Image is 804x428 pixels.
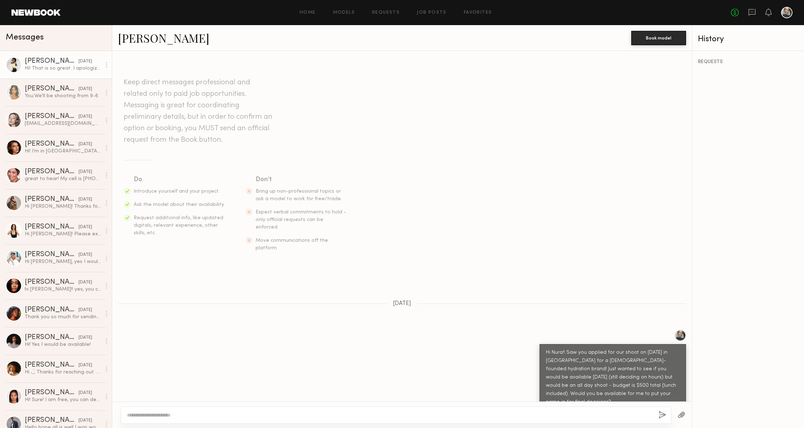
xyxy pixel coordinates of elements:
div: [PERSON_NAME] [25,141,79,148]
div: REQUESTS [698,60,798,65]
div: [DATE] [79,417,92,424]
span: Move communications off the platform. [256,238,328,250]
div: [DATE] [79,141,92,148]
a: Home [300,10,316,15]
div: [DATE] [79,224,92,231]
span: Introduce yourself and your project. [134,189,220,194]
div: [PERSON_NAME] [25,113,79,120]
span: Ask the model about their availability. [134,202,225,207]
div: Hi! Yes I would be available! [25,341,101,348]
a: Favorites [464,10,492,15]
div: [PERSON_NAME] [25,417,79,424]
span: [DATE] [393,301,411,307]
div: [DATE] [79,279,92,286]
a: Job Posts [417,10,447,15]
div: [DATE] [79,334,92,341]
div: [EMAIL_ADDRESS][DOMAIN_NAME] [PHONE_NUMBER] [25,120,101,127]
span: Messages [6,33,44,42]
button: Book model [631,31,686,45]
div: [PERSON_NAME] [25,306,79,314]
div: Hi [PERSON_NAME], yes I would be available. Thank you! [25,258,101,265]
div: Hi Nura!! Saw you applied for our shoot on [DATE] in [GEOGRAPHIC_DATA] for a [DEMOGRAPHIC_DATA]-f... [546,349,680,406]
a: [PERSON_NAME] [118,30,209,46]
div: Do [134,175,225,185]
span: Bring up non-professional topics or ask a model to work for free/trade. [256,189,342,201]
div: [PERSON_NAME] [25,85,79,93]
header: Keep direct messages professional and related only to paid job opportunities. Messaging is great ... [124,77,274,146]
div: [PERSON_NAME] [25,334,79,341]
div: [PERSON_NAME] [25,168,79,175]
div: You: We'll be shooting from 9-6 [25,93,101,99]
a: Book model [631,34,686,41]
div: [PERSON_NAME] [25,224,79,231]
div: History [698,35,798,43]
div: [PERSON_NAME] [25,389,79,396]
a: Models [333,10,355,15]
a: Requests [372,10,400,15]
div: [PERSON_NAME] [25,196,79,203]
div: hi [PERSON_NAME]!! yes, you can put my name in [25,286,101,293]
div: [DATE] [79,307,92,314]
div: Thank you so much for sending my name in! [25,314,101,320]
div: [PERSON_NAME] [25,362,79,369]
div: Hi! That is so great. I apologize I didn’t see your original message. [PHONE_NUMBER] and my email... [25,65,101,72]
div: Hi! I’m in [GEOGRAPHIC_DATA] until [DATE], let me know if any other dates works besides the 19th🙌🏻 [25,148,101,155]
div: [PERSON_NAME] [25,58,79,65]
div: [DATE] [79,169,92,175]
div: great to hear! My cell is [PHONE_NUMBER] and email is [EMAIL_ADDRESS][DOMAIN_NAME] [25,175,101,182]
div: [DATE] [79,113,92,120]
div: [DATE] [79,196,92,203]
div: [PERSON_NAME] [25,279,79,286]
div: [DATE] [79,362,92,369]
span: Expect verbal commitments to hold - only official requests can be enforced. [256,210,346,230]
div: [PERSON_NAME] [25,251,79,258]
div: Don’t [256,175,347,185]
div: [DATE] [79,390,92,396]
div: Hi! Sure! I am free, you can definitely pit my name in for final decisions. Thanks so much! [25,396,101,403]
div: Hi ◡̈ Thanks for reaching out. My rate for a full day is at least $1300 depending on usage. Let m... [25,369,101,376]
div: [DATE] [79,86,92,93]
div: Hi [PERSON_NAME]! Please excuse my delay. Thank you for reaching out! Yes, I’m currently availabl... [25,231,101,237]
div: [DATE] [79,251,92,258]
div: [DATE] [79,58,92,65]
div: Hi [PERSON_NAME]! Thanks for reaching out! :) I’m available as of now but waiting to hear back fr... [25,203,101,210]
span: Request additional info, like updated digitals, relevant experience, other skills, etc. [134,216,223,235]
